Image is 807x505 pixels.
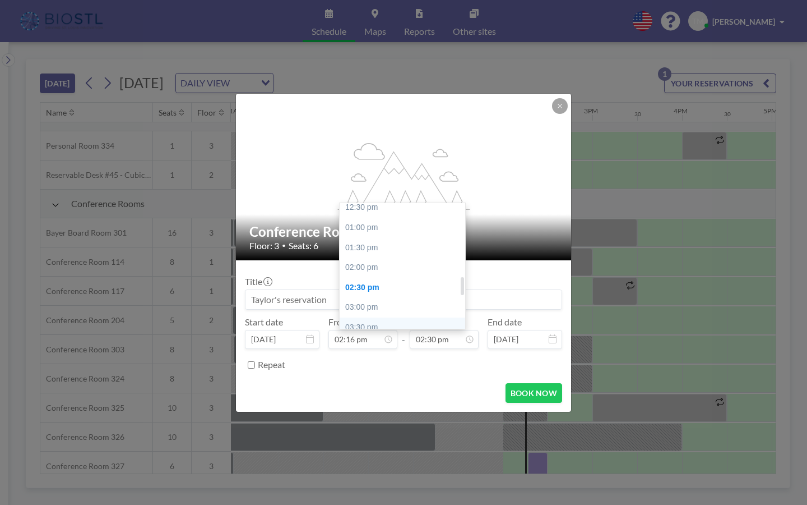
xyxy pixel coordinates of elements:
[282,241,286,250] span: •
[340,218,465,238] div: 01:00 pm
[245,290,562,309] input: Taylor's reservation
[289,240,318,251] span: Seats: 6
[328,316,349,328] label: From
[340,278,465,298] div: 02:30 pm
[340,318,465,338] div: 03:30 pm
[245,316,283,328] label: Start date
[245,276,271,287] label: Title
[258,359,285,370] label: Repeat
[488,316,522,328] label: End date
[340,238,465,258] div: 01:30 pm
[249,240,279,251] span: Floor: 3
[338,142,470,209] g: flex-grow: 1.2;
[249,223,559,240] h2: Conference Room 327
[402,320,405,345] span: -
[340,198,465,218] div: 12:30 pm
[340,297,465,318] div: 03:00 pm
[505,383,562,403] button: BOOK NOW
[340,258,465,278] div: 02:00 pm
